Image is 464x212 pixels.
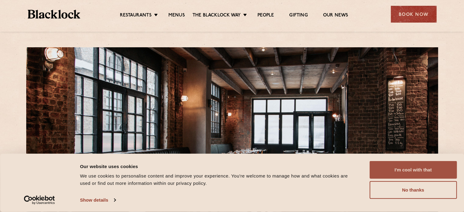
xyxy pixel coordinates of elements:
[257,13,274,19] a: People
[289,13,308,19] a: Gifting
[192,13,241,19] a: The Blacklock Way
[168,13,185,19] a: Menus
[369,181,457,199] button: No thanks
[28,10,81,19] img: BL_Textured_Logo-footer-cropped.svg
[391,6,437,23] div: Book Now
[120,13,152,19] a: Restaurants
[80,172,356,187] div: We use cookies to personalise content and improve your experience. You're welcome to manage how a...
[323,13,348,19] a: Our News
[369,161,457,179] button: I'm cool with that
[80,196,115,205] a: Show details
[13,196,66,205] a: Usercentrics Cookiebot - opens in a new window
[80,163,356,170] div: Our website uses cookies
